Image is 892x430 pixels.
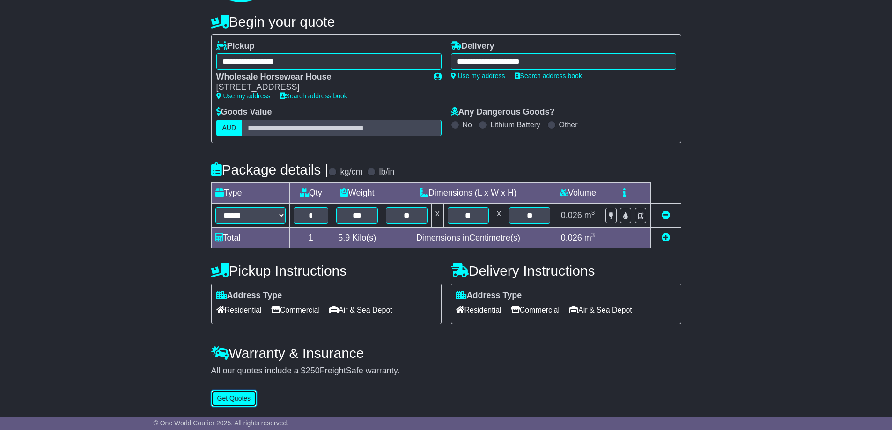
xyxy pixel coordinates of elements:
td: Total [211,227,289,248]
span: Residential [456,303,501,317]
td: Kilo(s) [332,227,382,248]
td: 1 [289,227,332,248]
div: Wholesale Horsewear House [216,72,424,82]
a: Remove this item [662,211,670,220]
label: kg/cm [340,167,362,177]
td: x [493,203,505,227]
a: Search address book [280,92,347,100]
label: lb/in [379,167,394,177]
span: 0.026 [561,233,582,242]
label: Other [559,120,578,129]
sup: 3 [591,209,595,216]
label: Pickup [216,41,255,51]
span: Air & Sea Depot [329,303,392,317]
td: Weight [332,182,382,203]
div: [STREET_ADDRESS] [216,82,424,93]
label: AUD [216,120,243,136]
td: Qty [289,182,332,203]
span: m [584,233,595,242]
sup: 3 [591,232,595,239]
span: Air & Sea Depot [569,303,632,317]
td: Dimensions in Centimetre(s) [382,227,554,248]
td: Type [211,182,289,203]
label: Goods Value [216,107,272,117]
label: No [463,120,472,129]
h4: Begin your quote [211,14,681,29]
label: Lithium Battery [490,120,540,129]
span: Residential [216,303,262,317]
label: Any Dangerous Goods? [451,107,555,117]
td: Volume [554,182,601,203]
span: 5.9 [338,233,350,242]
h4: Delivery Instructions [451,263,681,278]
h4: Package details | [211,162,329,177]
label: Address Type [456,291,522,301]
h4: Warranty & Insurance [211,345,681,361]
button: Get Quotes [211,390,257,407]
td: x [431,203,443,227]
td: Dimensions (L x W x H) [382,182,554,203]
div: All our quotes include a $ FreightSafe warranty. [211,366,681,376]
a: Use my address [451,72,505,80]
label: Delivery [451,41,494,51]
span: m [584,211,595,220]
span: © One World Courier 2025. All rights reserved. [154,419,289,427]
span: Commercial [271,303,320,317]
a: Use my address [216,92,271,100]
span: 0.026 [561,211,582,220]
span: Commercial [511,303,560,317]
h4: Pickup Instructions [211,263,442,278]
a: Search address book [515,72,582,80]
a: Add new item [662,233,670,242]
span: 250 [306,366,320,375]
label: Address Type [216,291,282,301]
